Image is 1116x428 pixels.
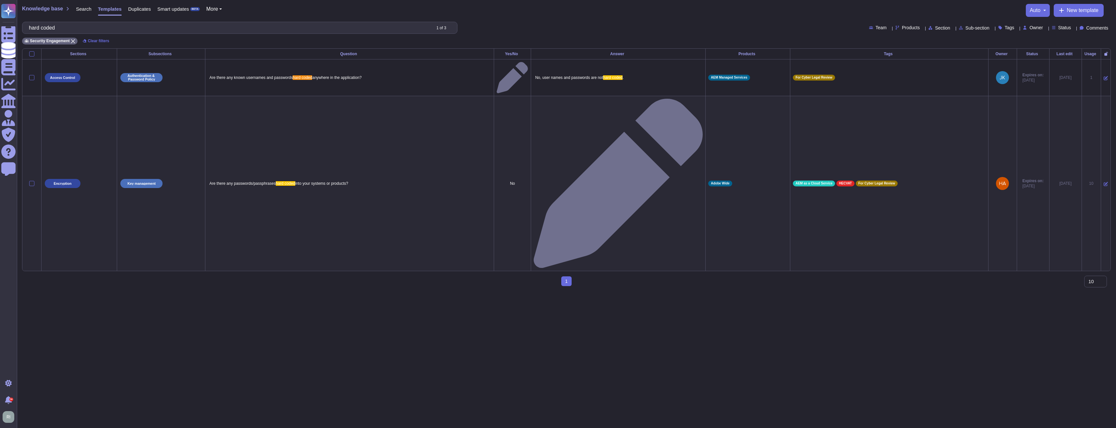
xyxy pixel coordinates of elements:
span: Products [902,25,920,30]
span: hard coded [276,181,295,186]
div: Last edit [1052,52,1079,56]
p: Authentication & Password Policy [123,74,160,81]
span: Status [1058,25,1071,30]
img: user [3,411,14,423]
div: Subsections [120,52,202,56]
div: Sections [44,52,115,56]
div: 1 of 3 [436,26,446,30]
span: Knowledge base [22,6,63,11]
span: . [623,75,624,80]
button: user [1,410,19,424]
button: auto [1030,8,1046,13]
span: [DATE] [1023,78,1044,83]
span: Adobe Wide [711,182,730,185]
span: For Cyber Legal Review [858,182,895,185]
span: into your systems or products? [295,181,348,186]
span: AEM Managed Services [711,76,747,79]
span: New template [1067,8,1098,13]
span: Expires on: [1023,178,1044,183]
span: Templates [98,6,122,11]
span: Tags [1005,25,1014,30]
div: BETA [190,7,200,11]
span: auto [1030,8,1040,13]
span: Comments [1086,26,1108,30]
p: Encryption [54,182,71,185]
span: HECVAT [839,182,852,185]
div: 9+ [9,397,13,401]
span: Duplicates [128,6,151,11]
img: user [996,177,1009,190]
p: No [497,181,528,186]
span: anywhere in the application? [312,75,361,80]
div: 10 [1085,181,1098,186]
div: Yes/No [497,52,528,56]
span: Security Engagement [30,39,70,43]
span: Smart updates [157,6,189,11]
div: 1 [1085,75,1098,80]
span: AEM as a Cloud Service [795,182,832,185]
div: [DATE] [1052,181,1079,186]
span: No, user names and passwords are not [535,75,603,80]
span: For Cyber Legal Review [795,76,832,79]
span: Are there any known usernames and passwords [210,75,293,80]
span: Team [876,25,887,30]
span: Section [935,26,950,30]
div: Products [708,52,787,56]
input: Search by keywords [26,22,431,33]
span: hard coded [293,75,312,80]
div: Usage [1085,52,1098,56]
p: Key management [127,182,156,185]
div: [DATE] [1052,75,1079,80]
span: hard coded [603,75,623,80]
button: New template [1054,4,1104,17]
div: Answer [534,52,703,56]
span: 1 [561,276,572,286]
p: Access Control [50,76,75,80]
span: Clear filters [88,39,109,43]
span: Owner [1029,25,1043,30]
button: More [206,6,222,12]
div: Owner [991,52,1014,56]
span: More [206,6,218,12]
div: Tags [793,52,986,56]
span: Expires on: [1023,72,1044,78]
span: [DATE] [1023,183,1044,189]
span: Search [76,6,91,11]
div: Status [1020,52,1047,56]
span: Sub-section [965,26,989,30]
img: user [996,71,1009,84]
div: Question [208,52,491,56]
span: Are there any passwords/passphrases [210,181,276,186]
